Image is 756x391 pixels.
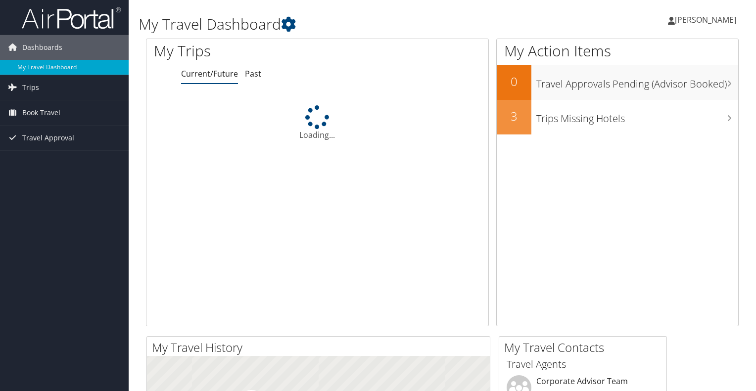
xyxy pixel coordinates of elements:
h1: My Travel Dashboard [139,14,544,35]
h2: 3 [497,108,531,125]
span: Trips [22,75,39,100]
h2: My Travel Contacts [504,339,666,356]
img: airportal-logo.png [22,6,121,30]
div: Loading... [146,105,488,141]
a: 3Trips Missing Hotels [497,100,738,134]
span: [PERSON_NAME] [675,14,736,25]
a: [PERSON_NAME] [668,5,746,35]
a: Current/Future [181,68,238,79]
h1: My Trips [154,41,338,61]
h1: My Action Items [497,41,738,61]
a: 0Travel Approvals Pending (Advisor Booked) [497,65,738,100]
h3: Trips Missing Hotels [536,107,738,126]
h3: Travel Agents [507,357,659,371]
span: Book Travel [22,100,60,125]
h2: 0 [497,73,531,90]
h2: My Travel History [152,339,490,356]
h3: Travel Approvals Pending (Advisor Booked) [536,72,738,91]
a: Past [245,68,261,79]
span: Dashboards [22,35,62,60]
span: Travel Approval [22,126,74,150]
